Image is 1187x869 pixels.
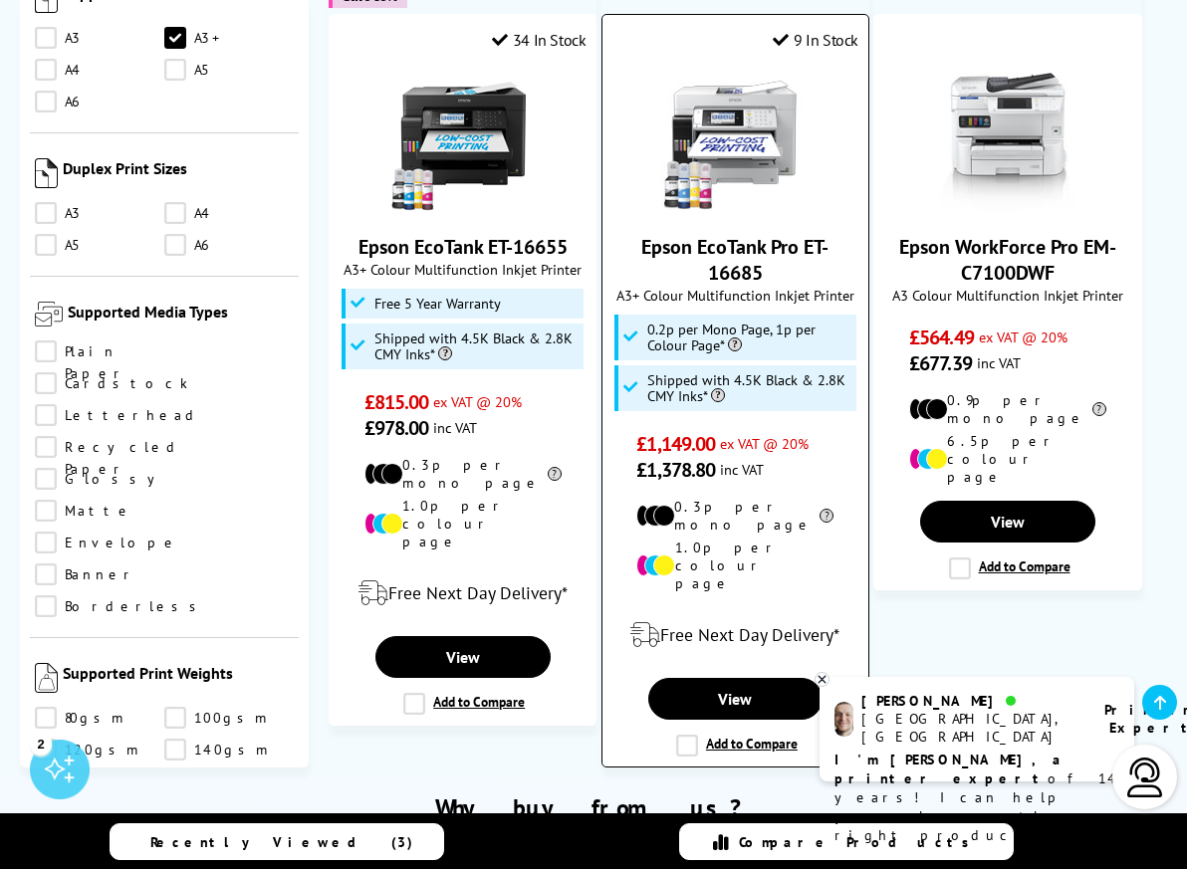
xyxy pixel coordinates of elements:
[364,389,429,415] span: £815.00
[388,65,538,214] img: Epson EcoTank ET-16655
[433,418,477,437] span: inc VAT
[861,692,1079,710] div: [PERSON_NAME]
[612,286,858,305] span: A3+ Colour Multifunction Inkjet Printer
[35,563,164,585] a: Banner
[375,636,551,678] a: View
[35,158,58,188] img: Duplex Print Sizes
[834,702,853,737] img: ashley-livechat.png
[35,27,164,49] a: A3
[979,327,1068,346] span: ex VAT @ 20%
[63,663,295,697] span: Supported Print Weights
[35,59,164,81] a: A4
[612,607,858,663] div: modal_delivery
[364,456,562,492] li: 0.3p per mono page
[660,65,810,214] img: Epson EcoTank Pro ET-16685
[720,460,764,479] span: inc VAT
[636,431,715,457] span: £1,149.00
[374,296,501,312] span: Free 5 Year Warranty
[679,823,1014,860] a: Compare Products
[68,302,294,330] span: Supported Media Types
[63,158,295,192] span: Duplex Print Sizes
[977,353,1021,372] span: inc VAT
[899,234,1116,286] a: Epson WorkForce Pro EM-C7100DWF
[647,322,850,353] span: 0.2p per Mono Page, 1p per Colour Page*
[388,198,538,218] a: Epson EcoTank ET-16655
[648,678,824,720] a: View
[35,436,181,458] a: Recycled Paper
[834,751,1067,787] b: I'm [PERSON_NAME], a printer expert
[164,27,294,49] a: A3+
[660,198,810,218] a: Epson EcoTank Pro ET-16685
[374,330,578,362] span: Shipped with 4.5K Black & 2.8K CMY Inks*
[364,415,429,441] span: £978.00
[35,202,164,224] a: A3
[861,710,1079,746] div: [GEOGRAPHIC_DATA], [GEOGRAPHIC_DATA]
[35,404,200,426] a: Letterhead
[920,501,1095,543] a: View
[35,340,164,362] a: Plain Paper
[164,739,294,760] a: 140gsm
[340,565,586,621] div: modal_delivery
[636,539,833,592] li: 1.0p per colour page
[739,833,980,851] span: Compare Products
[35,468,169,490] a: Glossy
[35,302,63,326] img: Supported Media Types
[110,823,444,860] a: Recently Viewed (3)
[35,663,58,693] img: Supported Print Weights
[636,457,715,483] span: £1,378.80
[636,498,833,534] li: 0.3p per mono page
[36,792,1152,823] h2: Why buy from us?
[834,751,1119,845] p: of 14 years! I can help you choose the right product
[884,286,1130,305] span: A3 Colour Multifunction Inkjet Printer
[773,30,858,50] div: 9 In Stock
[35,372,188,394] a: Cardstock
[909,391,1106,427] li: 0.9p per mono page
[647,372,850,404] span: Shipped with 4.5K Black & 2.8K CMY Inks*
[164,59,294,81] a: A5
[164,202,294,224] a: A4
[164,707,294,729] a: 100gsm
[35,739,164,760] a: 120gsm
[164,234,294,256] a: A6
[1125,758,1165,797] img: user-headset-light.svg
[340,260,586,279] span: A3+ Colour Multifunction Inkjet Printer
[909,350,972,376] span: £677.39
[676,735,798,757] label: Add to Compare
[35,91,164,112] a: A6
[35,234,164,256] a: A5
[35,500,164,522] a: Matte
[35,707,164,729] a: 80gsm
[933,198,1082,218] a: Epson WorkForce Pro EM-C7100DWF
[492,30,586,50] div: 34 In Stock
[909,325,974,350] span: £564.49
[909,432,1106,486] li: 6.5p per colour page
[720,434,809,453] span: ex VAT @ 20%
[641,234,829,286] a: Epson EcoTank Pro ET-16685
[35,532,179,553] a: Envelope
[433,392,522,411] span: ex VAT @ 20%
[403,693,525,715] label: Add to Compare
[35,595,207,617] a: Borderless
[358,234,568,260] a: Epson EcoTank ET-16655
[30,733,52,755] div: 2
[150,833,413,851] span: Recently Viewed (3)
[364,497,562,550] li: 1.0p per colour page
[949,557,1070,579] label: Add to Compare
[933,65,1082,214] img: Epson WorkForce Pro EM-C7100DWF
